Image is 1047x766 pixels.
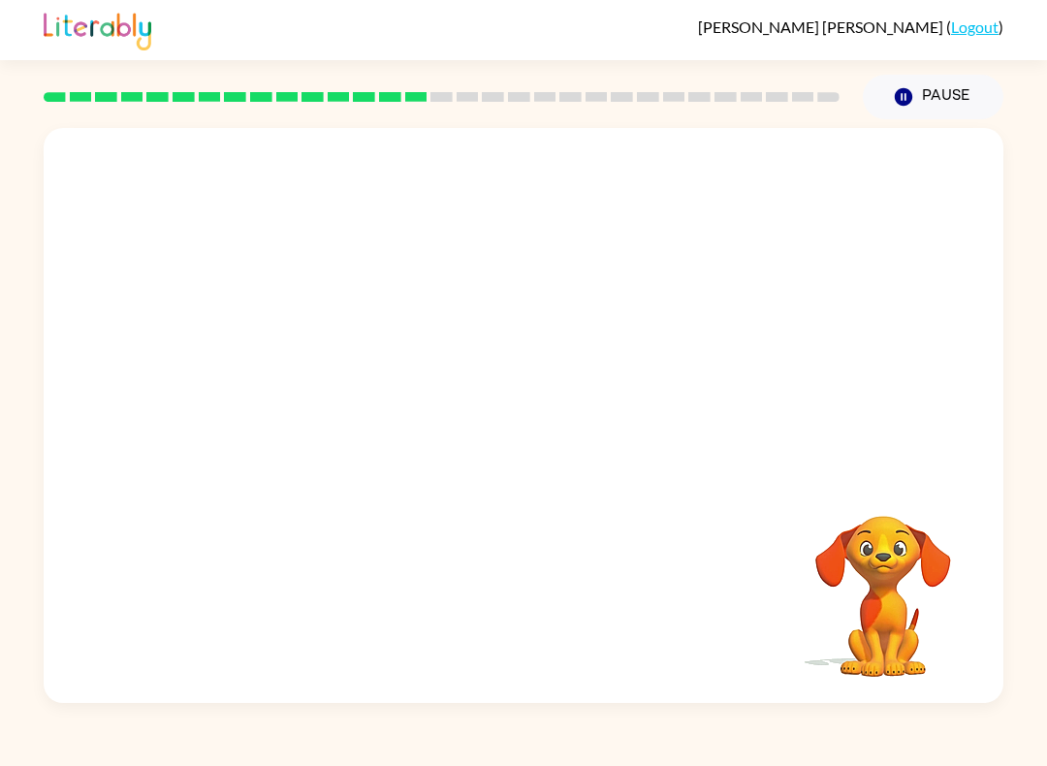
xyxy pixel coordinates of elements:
[863,75,1003,119] button: Pause
[698,17,946,36] span: [PERSON_NAME] [PERSON_NAME]
[786,486,980,680] video: Your browser must support playing .mp4 files to use Literably. Please try using another browser.
[44,8,151,50] img: Literably
[698,17,1003,36] div: ( )
[951,17,999,36] a: Logout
